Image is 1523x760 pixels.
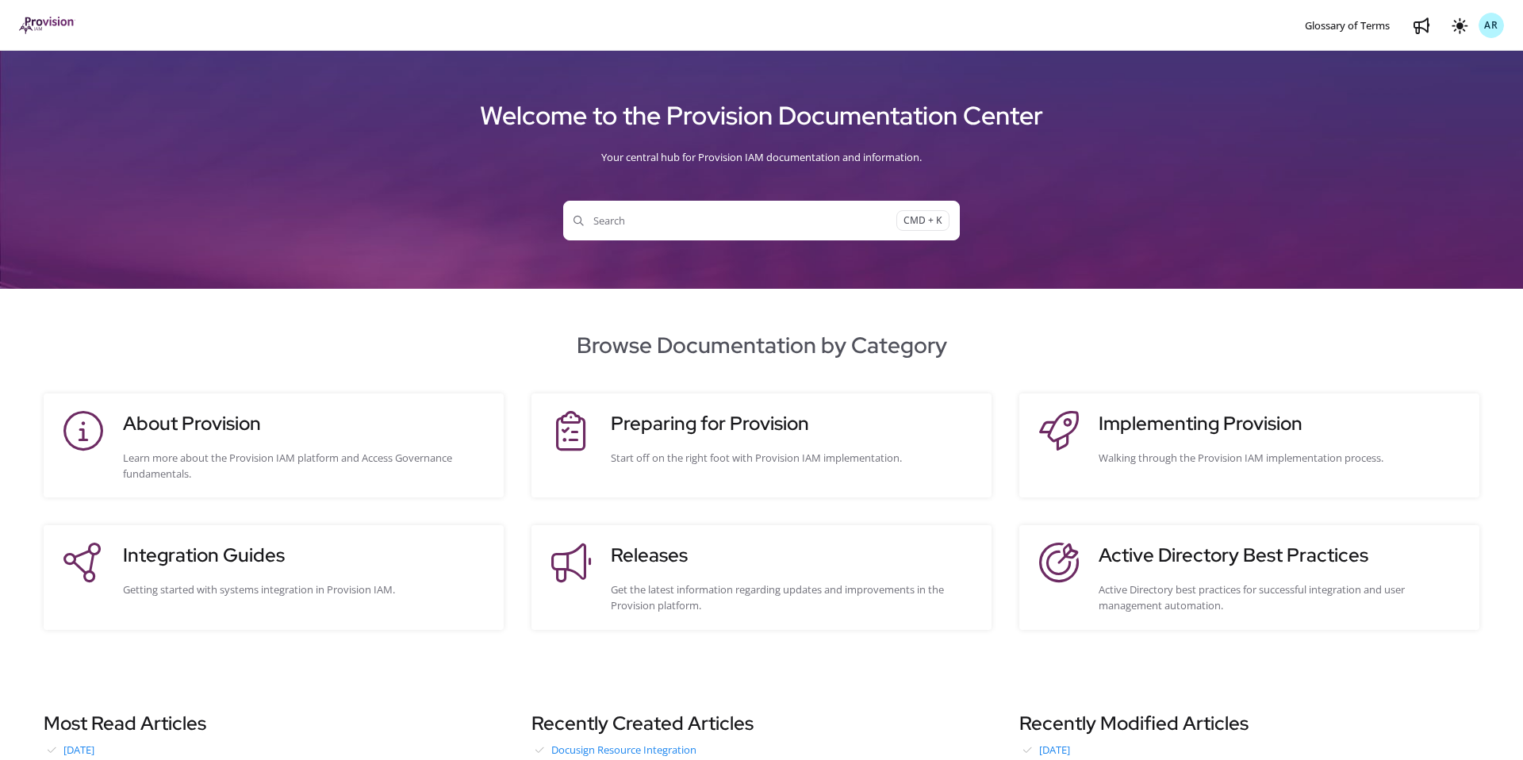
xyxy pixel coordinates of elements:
h3: Most Read Articles [44,709,504,738]
div: Getting started with systems integration in Provision IAM. [123,582,488,597]
button: Theme options [1447,13,1472,38]
div: Learn more about the Provision IAM platform and Access Governance fundamentals. [123,450,488,482]
a: Integration GuidesGetting started with systems integration in Provision IAM. [59,541,488,613]
h3: Recently Modified Articles [1019,709,1479,738]
a: Implementing ProvisionWalking through the Provision IAM implementation process. [1035,409,1464,482]
button: AR [1479,13,1504,38]
h3: Implementing Provision [1099,409,1464,438]
h3: Releases [611,541,976,570]
div: Get the latest information regarding updates and improvements in the Provision platform. [611,582,976,613]
a: ReleasesGet the latest information regarding updates and improvements in the Provision platform. [547,541,976,613]
a: Whats new [1409,13,1434,38]
div: Active Directory best practices for successful integration and user management automation. [1099,582,1464,613]
span: Glossary of Terms [1305,18,1390,33]
div: Start off on the right foot with Provision IAM implementation. [611,450,976,466]
div: Walking through the Provision IAM implementation process. [1099,450,1464,466]
span: CMD + K [896,210,949,232]
h1: Welcome to the Provision Documentation Center [19,94,1504,137]
a: About ProvisionLearn more about the Provision IAM platform and Access Governance fundamentals. [59,409,488,482]
h2: Browse Documentation by Category [19,328,1504,362]
a: Preparing for ProvisionStart off on the right foot with Provision IAM implementation. [547,409,976,482]
h3: About Provision [123,409,488,438]
a: Active Directory Best PracticesActive Directory best practices for successful integration and use... [1035,541,1464,613]
h3: Preparing for Provision [611,409,976,438]
span: Search [574,213,896,228]
span: AR [1484,18,1498,33]
img: brand logo [19,17,75,34]
button: SearchCMD + K [563,201,960,240]
a: Project logo [19,17,75,35]
h3: Integration Guides [123,541,488,570]
h3: Recently Created Articles [531,709,992,738]
div: Your central hub for Provision IAM documentation and information. [19,137,1504,177]
h3: Active Directory Best Practices [1099,541,1464,570]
